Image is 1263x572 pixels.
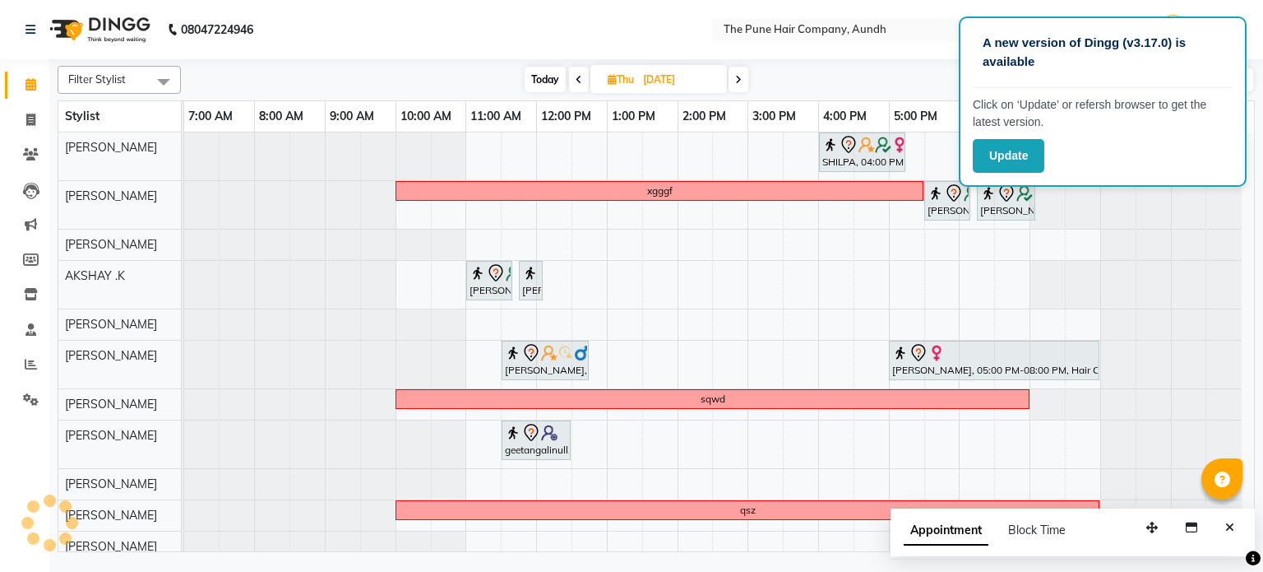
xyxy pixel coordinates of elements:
span: [PERSON_NAME] [65,140,157,155]
div: [PERSON_NAME], 11:30 AM-12:45 PM, Cut Under 20 year (Boy) [503,343,587,378]
div: [PERSON_NAME], 06:15 PM-07:05 PM, [PERSON_NAME] Crafting [978,184,1034,218]
span: [PERSON_NAME] [65,237,157,252]
span: [PERSON_NAME] [65,397,157,412]
span: Block Time [1008,523,1066,537]
span: [PERSON_NAME] [65,539,157,554]
div: [PERSON_NAME], 11:45 AM-12:05 PM, [PERSON_NAME] Crafting [520,263,541,298]
img: logo [42,7,155,53]
span: [PERSON_NAME] [65,188,157,203]
div: SHILPA, 04:00 PM-05:15 PM, Hair wash medium [821,135,904,170]
div: qsz [740,503,756,518]
span: Stylist [65,109,99,123]
span: Filter Stylist [68,72,126,86]
a: 5:00 PM [890,105,941,128]
span: [PERSON_NAME] [65,348,157,363]
a: 2:00 PM [678,105,730,128]
b: 08047224946 [181,7,253,53]
a: 8:00 AM [255,105,308,128]
span: [PERSON_NAME] [65,508,157,523]
span: AKSHAY .K [65,268,125,283]
div: geetangalinull, 11:30 AM-12:30 PM, Hair wash & blow dry -medium [503,423,569,458]
span: Today [525,67,566,92]
a: 9:00 AM [326,105,378,128]
span: Appointment [904,516,988,546]
input: 2025-09-04 [638,67,720,92]
iframe: chat widget [1194,506,1247,556]
p: Click on ‘Update’ or refersh browser to get the latest version. [973,96,1233,131]
p: A new version of Dingg (v3.17.0) is available [983,34,1223,71]
a: 12:00 PM [537,105,595,128]
div: xgggf [647,184,673,198]
span: [PERSON_NAME] [65,477,157,491]
a: 3:00 PM [748,105,800,128]
div: [PERSON_NAME], 05:00 PM-08:00 PM, Hair Color Inoa - scalp advance with touchup 2 Inch [891,343,1098,378]
span: [PERSON_NAME] [65,428,157,443]
span: Thu [604,73,638,86]
span: [PERSON_NAME] [65,317,157,332]
a: 4:00 PM [819,105,871,128]
div: [PERSON_NAME], 11:00 AM-11:40 AM, Cut [DEMOGRAPHIC_DATA] (Expert) [468,263,511,298]
div: [PERSON_NAME], 05:30 PM-06:10 PM, Cut [DEMOGRAPHIC_DATA] (Expert) [926,184,969,218]
button: Update [973,139,1044,173]
div: sqwd [701,392,725,407]
a: 1:00 PM [608,105,659,128]
a: 10:00 AM [396,105,456,128]
a: 7:00 AM [184,105,237,128]
img: Admin [1159,15,1187,44]
a: 11:00 AM [466,105,525,128]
